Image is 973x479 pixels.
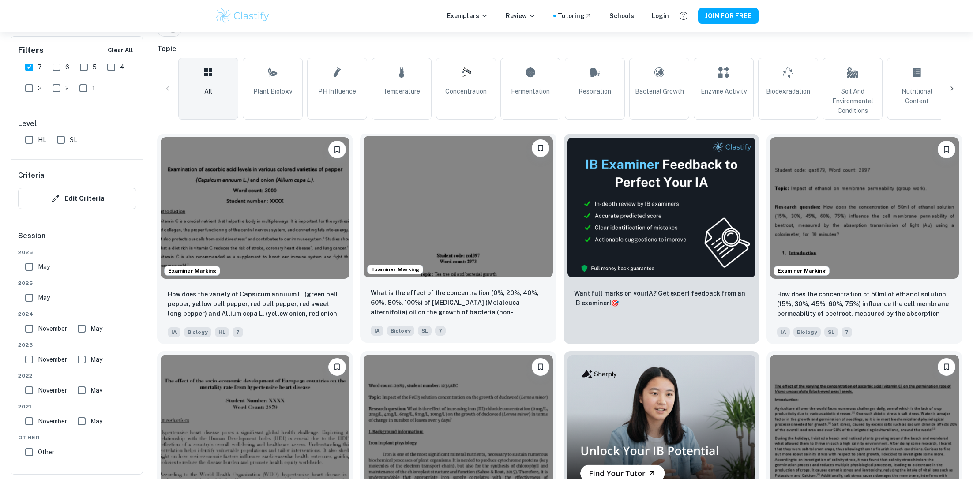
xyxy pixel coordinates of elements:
span: Examiner Marking [368,266,423,273]
span: Other [18,434,136,442]
span: SL [70,135,77,145]
span: May [38,293,50,303]
span: 7 [233,327,243,337]
span: Other [38,447,54,457]
span: Concentration [445,86,487,96]
h6: Filters [18,44,44,56]
span: May [90,385,102,395]
p: How does the variety of Capsicum annuum L. (green bell pepper, yellow bell pepper, red bell peppe... [168,289,342,319]
button: JOIN FOR FREE [698,8,759,24]
span: 7 [842,327,852,337]
span: 5 [93,62,97,72]
span: Examiner Marking [165,267,220,275]
span: Enzyme Activity [701,86,747,96]
h6: Criteria [18,170,44,181]
span: SL [418,326,432,336]
button: Please log in to bookmark exemplars [938,141,955,158]
button: Please log in to bookmark exemplars [328,358,346,376]
button: Please log in to bookmark exemplars [328,141,346,158]
button: Please log in to bookmark exemplars [938,358,955,376]
h6: Topic [157,44,962,54]
span: 2021 [18,403,136,411]
a: Examiner MarkingPlease log in to bookmark exemplarsHow does the variety of Capsicum annuum L. (gr... [157,134,353,344]
span: May [90,355,102,364]
span: 1 [92,83,95,93]
span: Biology [184,327,211,337]
span: Biodegradation [766,86,810,96]
p: Exemplars [447,11,488,21]
span: Examiner Marking [774,267,829,275]
span: May [90,324,102,333]
h6: Session [18,231,136,248]
span: Nutritional Content [891,86,943,106]
span: 2026 [18,248,136,256]
p: Want full marks on your IA ? Get expert feedback from an IB examiner! [574,288,749,308]
img: Thumbnail [567,137,756,278]
button: Please log in to bookmark exemplars [532,139,549,157]
span: Plant Biology [253,86,292,96]
span: 🎯 [611,299,619,307]
span: November [38,355,67,364]
span: 6 [65,62,69,72]
span: 7 [435,326,446,336]
span: May [90,416,102,426]
span: November [38,324,67,333]
span: 2 [65,83,69,93]
a: Login [652,11,669,21]
span: Fermentation [511,86,550,96]
span: November [38,416,67,426]
img: Biology IA example thumbnail: What is the effect of the concentration [364,136,552,277]
button: Clear All [105,44,135,57]
span: All [204,86,212,96]
span: Soil and Environmental Conditions [826,86,879,116]
span: Bacterial Growth [635,86,684,96]
span: 2025 [18,279,136,287]
span: Respiration [579,86,611,96]
span: 3 [38,83,42,93]
a: Schools [609,11,634,21]
span: May [38,262,50,272]
button: Help and Feedback [676,8,691,23]
a: Tutoring [558,11,592,21]
a: Examiner MarkingPlease log in to bookmark exemplarsHow does the concentration of 50ml of ethanol ... [766,134,962,344]
span: IA [371,326,383,336]
span: IA [168,327,180,337]
p: How does the concentration of 50ml of ethanol solution (15%, 30%, 45%, 60%, 75%) influence the ce... [777,289,952,319]
span: IA [777,327,790,337]
span: pH Influence [318,86,356,96]
span: 2023 [18,341,136,349]
span: 2024 [18,310,136,318]
span: Biology [793,327,821,337]
img: Biology IA example thumbnail: How does the variety of Capsicum annuum [161,137,349,279]
h6: Level [18,119,136,129]
span: Biology [387,326,414,336]
img: Clastify logo [215,7,271,25]
span: November [38,385,67,395]
p: Review [506,11,536,21]
button: Please log in to bookmark exemplars [532,358,549,376]
span: Temperature [383,86,420,96]
span: 7 [38,62,42,72]
span: HL [38,135,46,145]
button: Edit Criteria [18,188,136,209]
span: 4 [120,62,124,72]
span: HL [215,327,229,337]
span: 2022 [18,372,136,380]
p: What is the effect of the concentration (0%, 20%, 40%, 60%, 80%, 100%) of tea tree (Melaleuca alt... [371,288,545,318]
a: ThumbnailWant full marks on yourIA? Get expert feedback from an IB examiner! [564,134,759,344]
a: Examiner MarkingPlease log in to bookmark exemplarsWhat is the effect of the concentration (0%, 2... [360,134,556,344]
span: SL [824,327,838,337]
img: Biology IA example thumbnail: How does the concentration of 50ml of et [770,137,959,279]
